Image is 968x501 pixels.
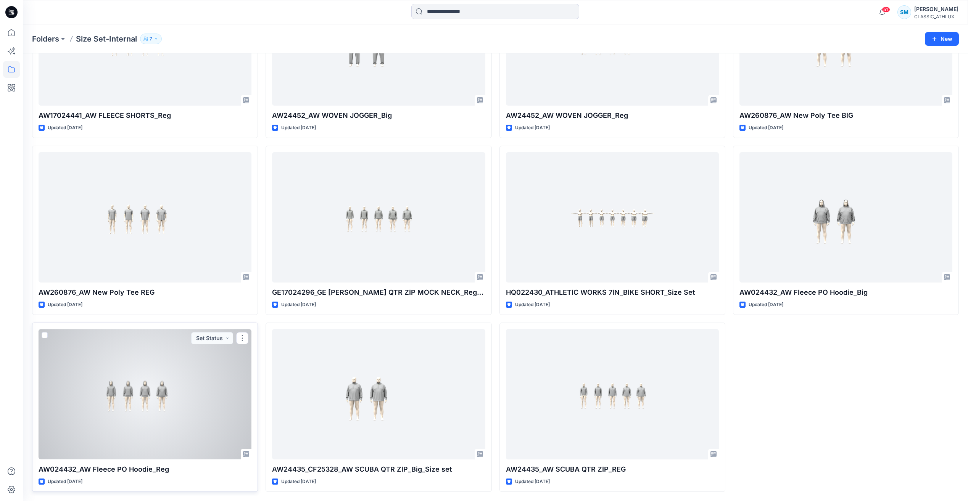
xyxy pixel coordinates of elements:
a: AW024432_AW Fleece PO Hoodie_Big [739,152,952,282]
p: AW024432_AW Fleece PO Hoodie_Reg [39,464,251,475]
a: AW24435_CF25328_AW SCUBA QTR ZIP_Big_Size set [272,329,485,459]
a: AW24435_AW SCUBA QTR ZIP_REG [506,329,719,459]
button: New [925,32,959,46]
div: SM [897,5,911,19]
p: Updated [DATE] [515,478,550,486]
p: Updated [DATE] [515,301,550,309]
p: AW24435_CF25328_AW SCUBA QTR ZIP_Big_Size set [272,464,485,475]
p: Updated [DATE] [48,301,82,309]
p: AW260876_AW New Poly Tee BIG [739,110,952,121]
p: Updated [DATE] [749,124,783,132]
p: HQ022430_ATHLETIC WORKS 7IN_BIKE SHORT_Size Set [506,287,719,298]
button: 7 [140,34,162,44]
a: Folders [32,34,59,44]
p: Size Set-Internal [76,34,137,44]
a: AW260876_AW New Poly Tee REG [39,152,251,282]
p: 7 [150,35,152,43]
p: Updated [DATE] [749,301,783,309]
p: Updated [DATE] [281,478,316,486]
p: AW24435_AW SCUBA QTR ZIP_REG [506,464,719,475]
a: AW024432_AW Fleece PO Hoodie_Reg [39,329,251,459]
a: HQ022430_ATHLETIC WORKS 7IN_BIKE SHORT_Size Set [506,152,719,282]
p: Updated [DATE] [48,478,82,486]
div: [PERSON_NAME] [914,5,958,14]
p: Updated [DATE] [48,124,82,132]
p: AW024432_AW Fleece PO Hoodie_Big [739,287,952,298]
p: AW24452_AW WOVEN JOGGER_Reg [506,110,719,121]
p: GE17024296_GE [PERSON_NAME] QTR ZIP MOCK NECK_Reg_Size set [272,287,485,298]
p: Updated [DATE] [281,301,316,309]
p: AW17024441_AW FLEECE SHORTS_Reg [39,110,251,121]
a: GE17024296_GE TERRY QTR ZIP MOCK NECK_Reg_Size set [272,152,485,282]
p: Updated [DATE] [281,124,316,132]
span: 51 [882,6,890,13]
p: Updated [DATE] [515,124,550,132]
p: AW260876_AW New Poly Tee REG [39,287,251,298]
div: CLASSIC_ATHLUX [914,14,958,19]
p: AW24452_AW WOVEN JOGGER_Big [272,110,485,121]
